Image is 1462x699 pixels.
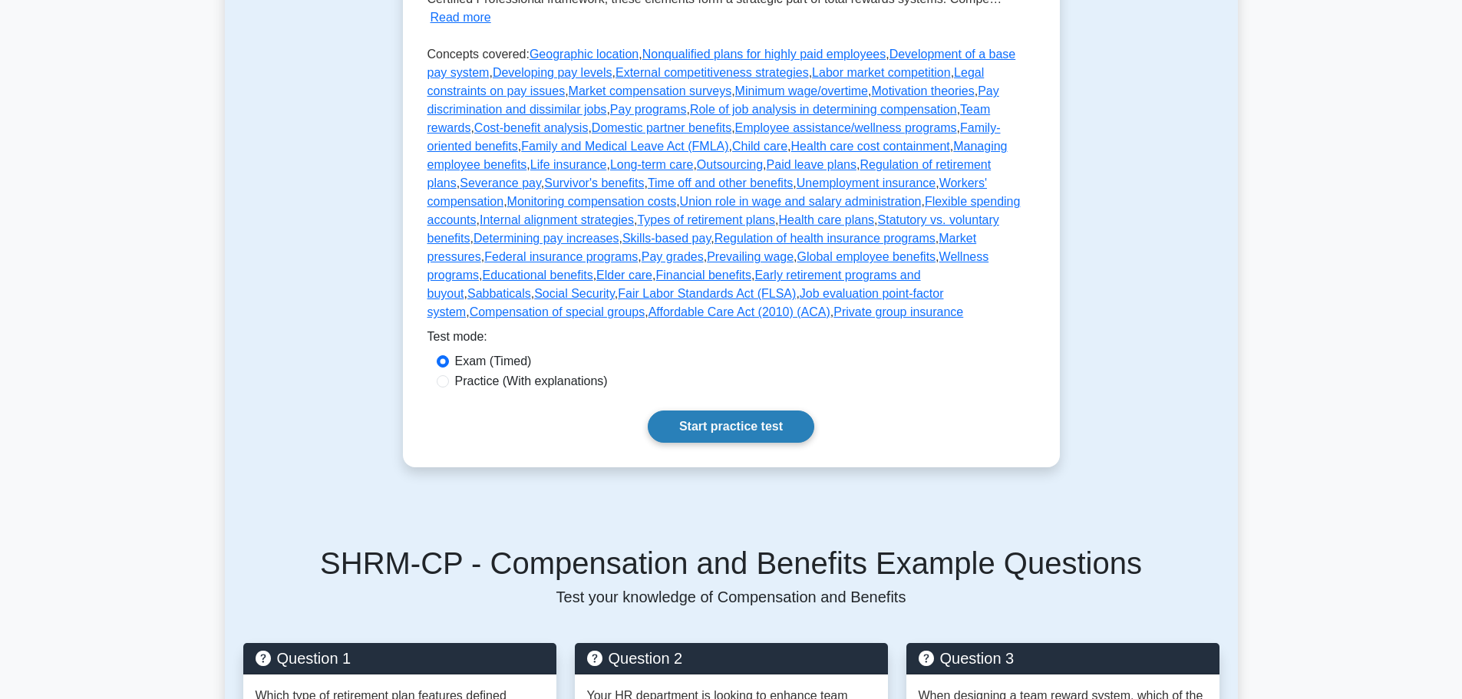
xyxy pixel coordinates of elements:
a: Life insurance [530,158,607,171]
a: Domestic partner benefits [592,121,731,134]
a: Minimum wage/overtime [735,84,868,97]
a: Compensation of special groups [470,305,645,318]
a: Health care plans [779,213,875,226]
a: Market pressures [427,232,977,263]
a: Affordable Care Act (2010) (ACA) [648,305,830,318]
button: Read more [431,8,491,27]
a: Private group insurance [833,305,963,318]
a: Role of job analysis in determining compensation [690,103,957,116]
a: Long-term care [610,158,694,171]
a: Health care cost containment [791,140,950,153]
a: Monitoring compensation costs [507,195,677,208]
a: Market compensation surveys [569,84,732,97]
a: Financial benefits [655,269,751,282]
a: Labor market competition [812,66,951,79]
a: Types of retirement plans [637,213,775,226]
label: Exam (Timed) [455,352,532,371]
a: External competitiveness strategies [615,66,809,79]
a: Child care [732,140,787,153]
a: Elder care [596,269,652,282]
a: Survivor's benefits [544,176,644,190]
a: Geographic location [530,48,639,61]
a: Union role in wage and salary administration [680,195,922,208]
a: Development of a base pay system [427,48,1016,79]
h5: SHRM-CP - Compensation and Benefits Example Questions [243,545,1219,582]
a: Skills-based pay [622,232,711,245]
p: Concepts covered: , , , , , , , , , , , , , , , , , , , , , , , , , , , , , , , , , , , , , , , ,... [427,45,1035,328]
a: Paid leave plans [767,158,856,171]
a: Regulation of health insurance programs [714,232,936,245]
a: Family and Medical Leave Act (FMLA) [521,140,728,153]
h5: Question 2 [587,649,876,668]
a: Time off and other benefits [648,176,793,190]
h5: Question 3 [919,649,1207,668]
a: Employee assistance/wellness programs [735,121,957,134]
p: Test your knowledge of Compensation and Benefits [243,588,1219,606]
a: Start practice test [648,410,814,443]
a: Outsourcing [697,158,763,171]
a: Determining pay increases [474,232,619,245]
a: Pay programs [610,103,687,116]
label: Practice (With explanations) [455,372,608,391]
a: Federal insurance programs [484,250,638,263]
a: Prevailing wage [707,250,794,263]
a: Internal alignment strategies [480,213,634,226]
a: Regulation of retirement plans [427,158,992,190]
a: Educational benefits [483,269,593,282]
a: Social Security [534,287,615,300]
a: Developing pay levels [493,66,612,79]
a: Pay grades [642,250,704,263]
div: Test mode: [427,328,1035,352]
a: Global employee benefits [797,250,936,263]
a: Fair Labor Standards Act (FLSA) [618,287,796,300]
a: Motivation theories [871,84,974,97]
a: Severance pay [460,176,541,190]
a: Sabbaticals [467,287,531,300]
a: Unemployment insurance [797,176,936,190]
h5: Question 1 [256,649,544,668]
a: Cost-benefit analysis [474,121,589,134]
a: Nonqualified plans for highly paid employees [642,48,886,61]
